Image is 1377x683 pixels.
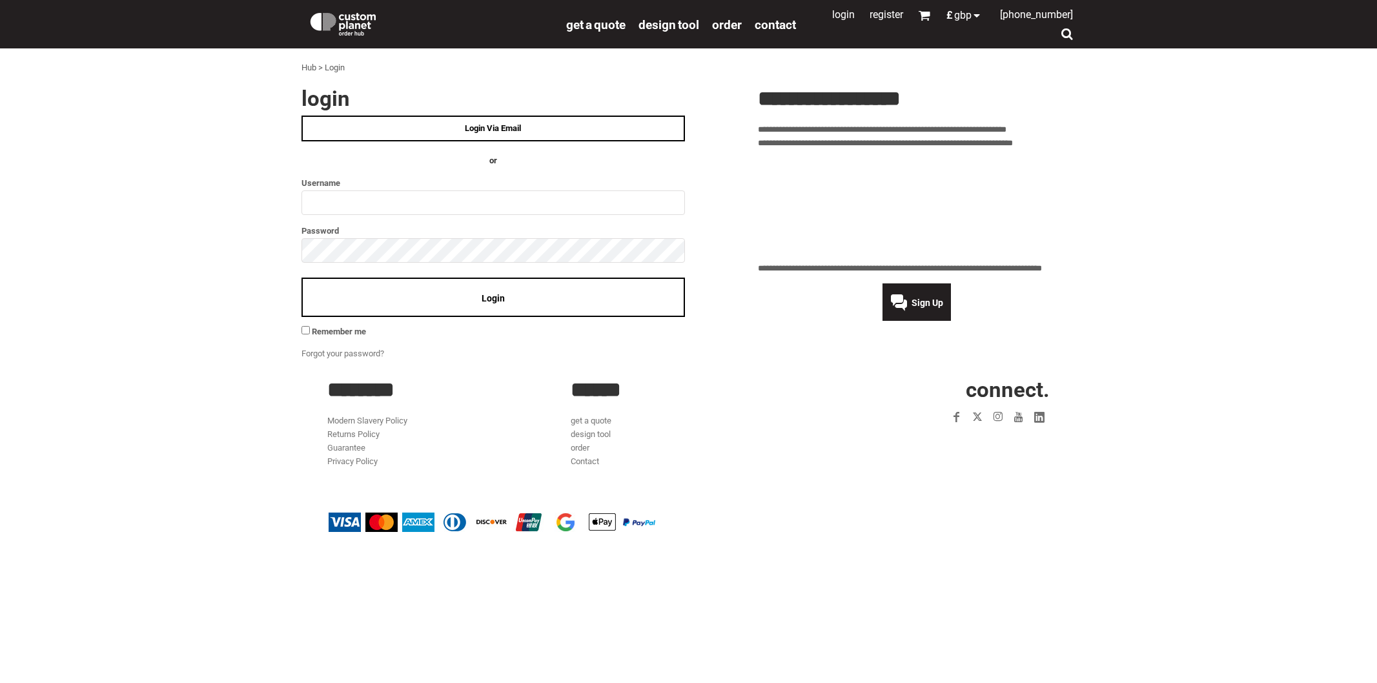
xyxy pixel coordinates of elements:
[755,17,796,32] a: Contact
[586,513,618,532] img: Apple Pay
[312,327,366,336] span: Remember me
[301,223,685,238] label: Password
[482,293,505,303] span: Login
[712,17,742,32] a: order
[325,61,345,75] div: Login
[301,176,685,190] label: Username
[912,298,943,308] span: Sign Up
[439,513,471,532] img: Diners Club
[571,416,611,425] a: get a quote
[571,429,611,439] a: design tool
[365,513,398,532] img: Mastercard
[566,17,626,32] a: get a quote
[832,8,855,21] a: Login
[638,17,699,32] a: design tool
[301,63,316,72] a: Hub
[402,513,434,532] img: American Express
[476,513,508,532] img: Discover
[301,349,384,358] a: Forgot your password?
[301,116,685,141] a: Login Via Email
[549,513,582,532] img: Google Pay
[465,123,521,133] span: Login Via Email
[327,443,365,453] a: Guarantee
[301,88,685,109] h2: Login
[301,3,560,42] a: Custom Planet
[758,158,1076,254] iframe: Customer reviews powered by Trustpilot
[571,456,599,466] a: Contact
[308,10,378,36] img: Custom Planet
[301,154,685,168] h4: OR
[954,10,972,21] span: GBP
[872,435,1050,451] iframe: Customer reviews powered by Trustpilot
[946,10,954,21] span: £
[870,8,903,21] a: Register
[1000,8,1073,21] span: [PHONE_NUMBER]
[513,513,545,532] img: China UnionPay
[814,379,1050,400] h2: CONNECT.
[329,513,361,532] img: Visa
[623,518,655,526] img: PayPal
[318,61,323,75] div: >
[327,416,407,425] a: Modern Slavery Policy
[327,456,378,466] a: Privacy Policy
[327,429,380,439] a: Returns Policy
[571,443,589,453] a: order
[301,326,310,334] input: Remember me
